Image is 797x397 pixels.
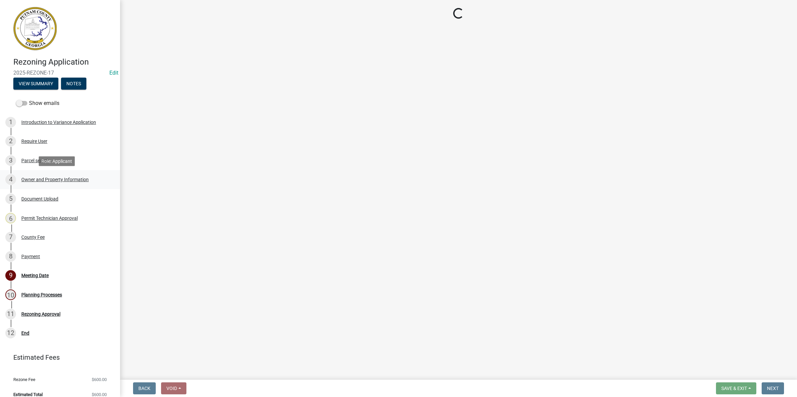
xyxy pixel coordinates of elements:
[5,270,16,281] div: 9
[5,194,16,204] div: 5
[13,81,58,87] wm-modal-confirm: Summary
[21,273,49,278] div: Meeting Date
[16,99,59,107] label: Show emails
[21,331,29,335] div: End
[21,120,96,125] div: Introduction to Variance Application
[161,382,186,394] button: Void
[21,235,45,239] div: County Fee
[5,251,16,262] div: 8
[109,70,118,76] a: Edit
[61,78,86,90] button: Notes
[21,312,60,316] div: Rezoning Approval
[5,117,16,128] div: 1
[61,81,86,87] wm-modal-confirm: Notes
[21,139,47,144] div: Require User
[5,155,16,166] div: 3
[21,254,40,259] div: Payment
[21,158,49,163] div: Parcel search
[13,392,43,397] span: Estimated Total
[13,377,35,382] span: Rezone Fee
[21,216,78,220] div: Permit Technician Approval
[767,386,779,391] span: Next
[5,213,16,223] div: 6
[716,382,756,394] button: Save & Exit
[39,156,75,166] div: Role: Applicant
[721,386,747,391] span: Save & Exit
[5,289,16,300] div: 10
[5,174,16,185] div: 4
[109,70,118,76] wm-modal-confirm: Edit Application Number
[133,382,156,394] button: Back
[13,78,58,90] button: View Summary
[762,382,784,394] button: Next
[166,386,177,391] span: Void
[21,197,58,201] div: Document Upload
[92,392,107,397] span: $600.00
[5,136,16,147] div: 2
[5,309,16,319] div: 11
[138,386,150,391] span: Back
[21,177,89,182] div: Owner and Property Information
[13,57,115,67] h4: Rezoning Application
[5,328,16,338] div: 12
[21,292,62,297] div: Planning Processes
[5,232,16,242] div: 7
[5,351,109,364] a: Estimated Fees
[92,377,107,382] span: $600.00
[13,7,57,50] img: Putnam County, Georgia
[13,70,107,76] span: 2025-REZONE-17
